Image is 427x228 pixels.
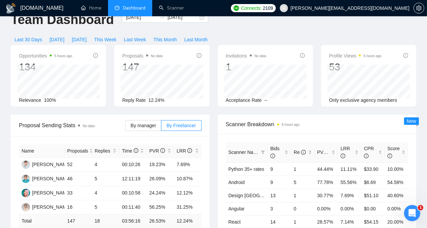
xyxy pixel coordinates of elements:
span: Bids [270,146,279,159]
span: By Freelancer [166,123,196,128]
td: 52 [64,158,92,172]
a: AM[PERSON_NAME] [22,161,71,167]
span: info-circle [328,150,333,155]
span: info-circle [93,53,98,58]
span: Last 30 Days [15,36,42,43]
div: 147 [122,61,162,73]
a: searchScanner [159,5,184,11]
span: Profile Views [329,52,382,60]
span: user [282,6,286,10]
span: LRR [177,148,192,154]
div: [PERSON_NAME] [32,203,71,211]
a: RP[PERSON_NAME] [22,204,71,209]
span: No data [255,54,266,58]
span: info-circle [403,53,408,58]
span: Scanner Name [229,150,260,155]
span: 12.24% [149,97,164,103]
th: Name [19,144,64,158]
td: 16 [64,200,92,214]
td: 7.69% [338,189,361,202]
span: dashboard [115,5,119,10]
span: New [407,118,416,124]
time: 6 hours ago [282,123,300,127]
td: 55.56% [338,176,361,189]
h1: Team Dashboard [11,12,114,28]
span: info-circle [270,154,275,158]
span: [DATE] [50,36,64,43]
td: 56.25% [146,200,174,214]
img: RP [22,203,30,211]
td: 0 [291,202,314,215]
span: info-circle [301,150,306,155]
span: By manager [131,123,156,128]
td: 5 [92,200,119,214]
span: setting [414,5,424,11]
td: $51.10 [361,189,384,202]
td: 31.25% [174,200,201,214]
span: info-circle [341,154,345,158]
td: 4 [92,158,119,172]
span: Re [294,150,306,155]
span: Score [388,146,400,159]
span: -- [264,97,267,103]
div: 134 [19,61,72,73]
span: info-circle [364,154,369,158]
td: $0.00 [361,202,384,215]
div: [PERSON_NAME] [32,161,71,168]
span: Last Month [184,36,208,43]
td: 7.69% [174,158,201,172]
span: Opportunities [19,52,72,60]
button: [DATE] [46,34,68,45]
span: filter [261,150,265,154]
div: 1 [226,61,266,73]
td: 26.53 % [146,214,174,228]
span: info-circle [197,53,202,58]
span: 1 [418,205,423,210]
time: 6 hours ago [364,54,381,58]
td: 54.58% [385,176,408,189]
span: LRR [341,146,350,159]
span: Reply Rate [122,97,145,103]
span: PVR [317,150,333,155]
input: Start date [126,14,157,21]
td: 77.78% [315,176,338,189]
button: setting [413,3,424,14]
th: Replies [92,144,119,158]
td: 26.09% [146,172,174,186]
td: $33.90 [361,162,384,176]
td: Total [19,214,64,228]
span: Acceptance Rate [226,97,262,103]
img: MU [22,189,30,197]
span: No data [83,124,95,128]
td: 3 [268,202,291,215]
td: 4 [92,186,119,200]
td: 11.11% [338,162,361,176]
span: Time [122,148,138,154]
td: 10.00% [385,162,408,176]
span: Proposals [67,147,88,155]
td: 5 [92,172,119,186]
td: 1 [291,162,314,176]
span: Replies [95,147,111,155]
span: Scanner Breakdown [226,120,408,129]
td: 9 [268,176,291,189]
button: [DATE] [68,34,90,45]
td: 40.60% [385,189,408,202]
td: $6.69 [361,176,384,189]
td: 19.23% [146,158,174,172]
input: End date [167,14,198,21]
span: Invitations [226,52,266,60]
a: React [229,219,241,225]
td: 13 [268,189,291,202]
button: This Month [150,34,181,45]
td: 46 [64,172,92,186]
td: 12.12% [174,186,201,200]
span: 2109 [263,4,273,12]
th: Proposals [64,144,92,158]
time: 5 hours ago [54,54,72,58]
iframe: Intercom live chat [404,205,420,221]
img: GE [22,175,30,183]
img: AM [22,160,30,169]
span: to [159,15,165,20]
td: 12.24 % [174,214,201,228]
